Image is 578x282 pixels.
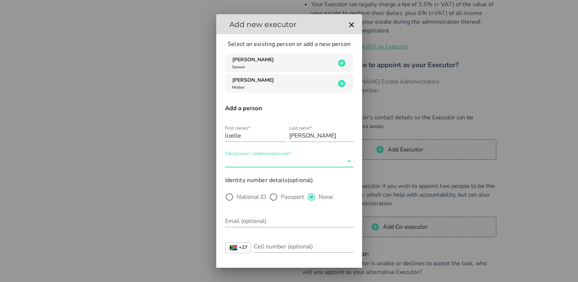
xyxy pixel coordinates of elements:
[232,56,274,63] span: [PERSON_NAME]
[225,40,353,48] p: Select an existing person or add a new person
[232,77,274,84] span: [PERSON_NAME]
[225,151,291,157] label: This person's relationship to me*
[232,64,245,70] span: Spouse
[222,19,345,30] h2: Add new executor
[225,175,313,185] label: Identity number details(optional)
[319,193,333,201] label: None
[237,193,266,201] label: National ID
[225,54,353,72] button: [PERSON_NAME] Spouse
[225,74,353,93] button: [PERSON_NAME] Mother
[225,125,250,131] label: First names*
[239,245,248,250] strong: +27
[225,155,353,167] div: This person's relationship to me*
[232,85,245,90] span: Mother
[289,125,312,131] label: Last name*
[225,104,353,112] h3: Add a person
[281,193,304,201] label: Passport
